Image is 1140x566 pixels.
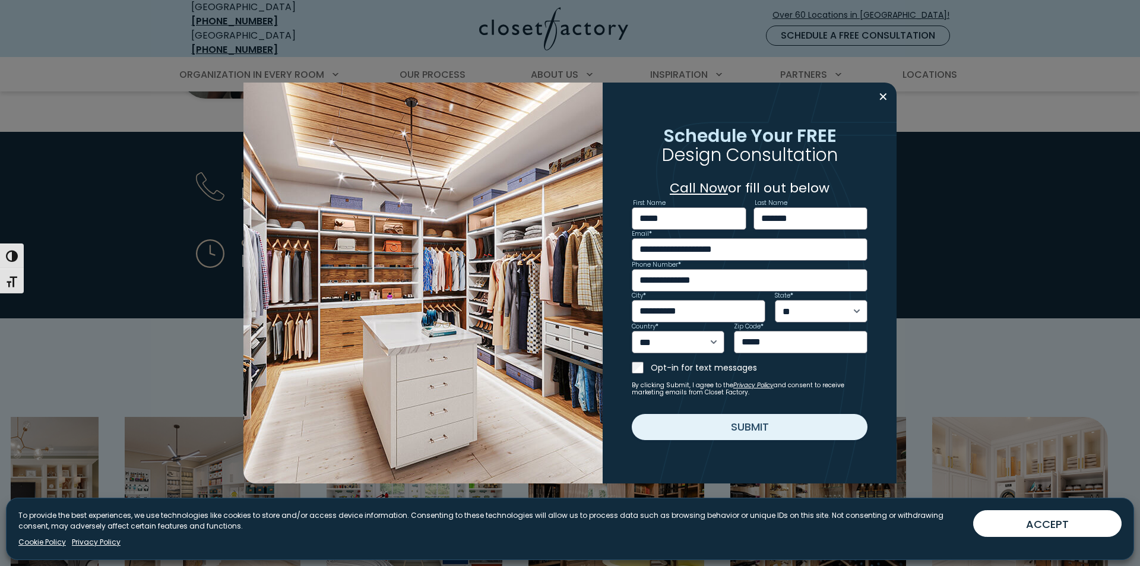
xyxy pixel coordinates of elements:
[670,179,728,197] a: Call Now
[733,381,774,390] a: Privacy Policy
[651,362,868,374] label: Opt-in for text messages
[632,293,646,299] label: City
[775,293,793,299] label: State
[633,200,666,206] label: First Name
[755,200,787,206] label: Last Name
[875,87,892,106] button: Close modal
[663,123,837,148] span: Schedule Your FREE
[734,324,764,330] label: Zip Code
[662,142,838,167] span: Design Consultation
[632,231,652,237] label: Email
[973,510,1122,537] button: ACCEPT
[632,324,658,330] label: Country
[632,262,681,268] label: Phone Number
[72,537,121,548] a: Privacy Policy
[18,510,964,532] p: To provide the best experiences, we use technologies like cookies to store and/or access device i...
[632,414,868,440] button: Submit
[243,83,603,483] img: Walk in closet with island
[18,537,66,548] a: Cookie Policy
[632,382,868,396] small: By clicking Submit, I agree to the and consent to receive marketing emails from Closet Factory.
[632,178,868,198] p: or fill out below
